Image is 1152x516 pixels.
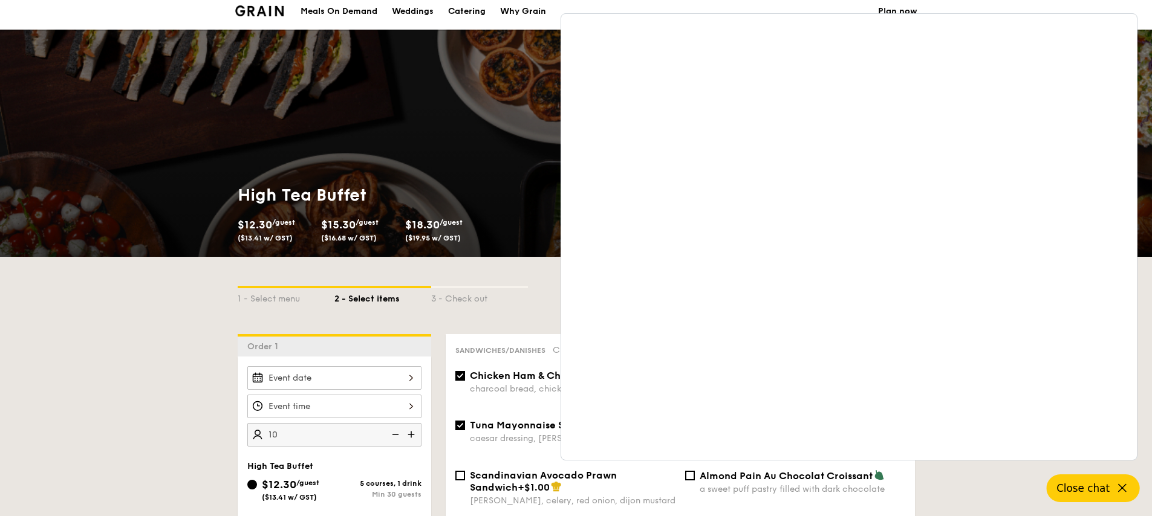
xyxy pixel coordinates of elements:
[238,218,272,231] span: $12.30
[553,345,645,355] span: Choose 5 courses
[262,478,296,491] span: $12.30
[238,288,334,305] div: 1 - Select menu
[470,384,675,394] div: charcoal bread, chicken ham, sliced cheese
[700,484,905,494] div: a sweet puff pastry filled with dark chocolate
[247,480,257,489] input: $12.30/guest($13.41 w/ GST)5 courses, 1 drinkMin 30 guests
[321,234,377,242] span: ($16.68 w/ GST)
[470,495,675,506] div: [PERSON_NAME], celery, red onion, dijon mustard
[440,218,463,227] span: /guest
[247,341,283,352] span: Order 1
[238,184,571,206] h1: High Tea Buffet
[235,5,284,16] a: Logotype
[455,346,545,355] span: Sandwiches/Danishes
[874,469,885,480] img: icon-vegetarian.fe4039eb.svg
[455,371,465,381] input: Chicken Ham & Cheese Sandwichcharcoal bread, chicken ham, sliced cheese
[334,479,421,488] div: 5 courses, 1 drink
[405,218,440,231] span: $18.30
[518,482,550,493] span: +$1.00
[247,366,421,390] input: Event date
[455,471,465,480] input: Scandinavian Avocado Prawn Sandwich+$1.00[PERSON_NAME], celery, red onion, dijon mustard
[403,423,421,446] img: icon-add.58712e84.svg
[1056,482,1110,494] span: Close chat
[247,423,421,447] input: Number of guests
[272,218,295,227] span: /guest
[470,370,633,381] span: Chicken Ham & Cheese Sandwich
[262,493,317,501] span: ($13.41 w/ GST)
[551,481,562,492] img: icon-chef-hat.a58ddaea.svg
[235,5,284,16] img: Grain
[431,288,528,305] div: 3 - Check out
[321,218,356,231] span: $15.30
[1047,474,1140,502] button: Close chat
[247,395,421,418] input: Event time
[238,234,293,242] span: ($13.41 w/ GST)
[385,423,403,446] img: icon-reduce.1d2dbef1.svg
[334,288,431,305] div: 2 - Select items
[296,479,319,487] span: /guest
[356,218,379,227] span: /guest
[247,461,313,471] span: High Tea Buffet
[470,419,606,431] span: Tuna Mayonnaise Sandwich
[700,470,873,482] span: Almond Pain Au Chocolat Croissant
[470,469,617,493] span: Scandinavian Avocado Prawn Sandwich
[334,490,421,498] div: Min 30 guests
[455,421,465,430] input: Tuna Mayonnaise Sandwichcaesar dressing, [PERSON_NAME], italian parsley
[685,471,695,480] input: Almond Pain Au Chocolat Croissanta sweet puff pastry filled with dark chocolate
[405,234,461,242] span: ($19.95 w/ GST)
[470,433,675,443] div: caesar dressing, [PERSON_NAME], italian parsley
